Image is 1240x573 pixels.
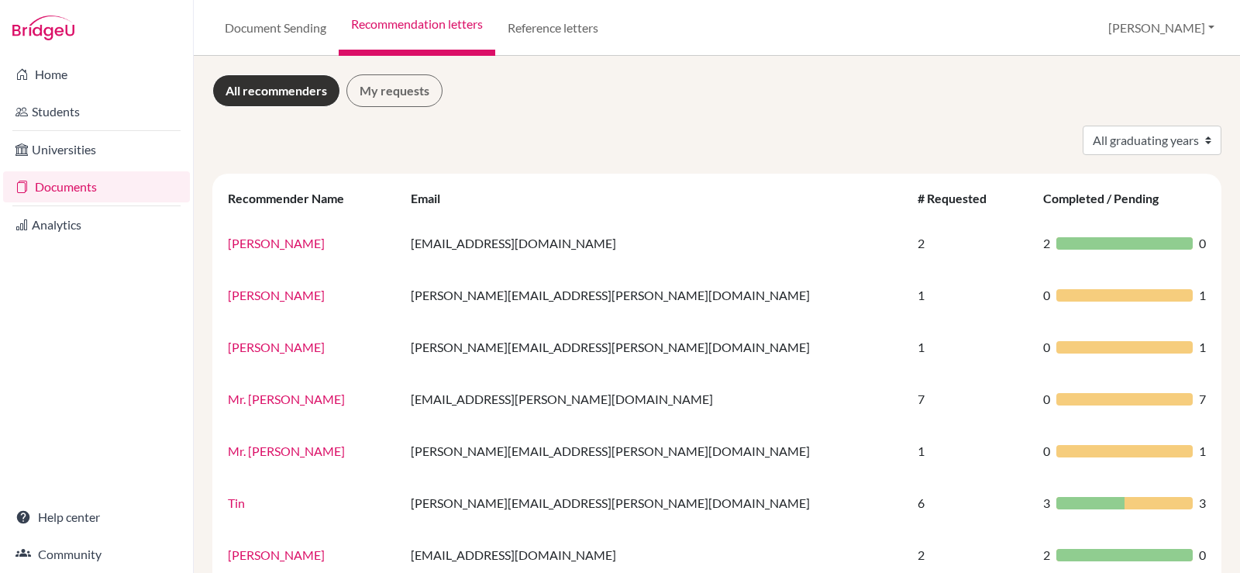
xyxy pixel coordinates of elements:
[228,340,325,354] a: [PERSON_NAME]
[1199,546,1206,564] span: 0
[228,392,345,406] a: Mr. [PERSON_NAME]
[1043,494,1050,513] span: 3
[1101,13,1221,43] button: [PERSON_NAME]
[1199,442,1206,461] span: 1
[1199,338,1206,357] span: 1
[12,16,74,40] img: Bridge-U
[3,134,190,165] a: Universities
[228,547,325,562] a: [PERSON_NAME]
[908,373,1034,425] td: 7
[228,236,325,250] a: [PERSON_NAME]
[401,321,909,373] td: [PERSON_NAME][EMAIL_ADDRESS][PERSON_NAME][DOMAIN_NAME]
[3,539,190,570] a: Community
[228,444,345,458] a: Mr. [PERSON_NAME]
[908,477,1034,529] td: 6
[3,59,190,90] a: Home
[401,269,909,321] td: [PERSON_NAME][EMAIL_ADDRESS][PERSON_NAME][DOMAIN_NAME]
[3,171,190,202] a: Documents
[228,288,325,302] a: [PERSON_NAME]
[401,373,909,425] td: [EMAIL_ADDRESS][PERSON_NAME][DOMAIN_NAME]
[1199,286,1206,305] span: 1
[1043,546,1050,564] span: 2
[228,191,360,205] div: Recommender Name
[401,217,909,269] td: [EMAIL_ADDRESS][DOMAIN_NAME]
[1043,338,1050,357] span: 0
[1043,286,1050,305] span: 0
[1043,234,1050,253] span: 2
[1043,191,1174,205] div: Completed / Pending
[1043,442,1050,461] span: 0
[3,502,190,533] a: Help center
[212,74,340,107] a: All recommenders
[401,425,909,477] td: [PERSON_NAME][EMAIL_ADDRESS][PERSON_NAME][DOMAIN_NAME]
[228,495,245,510] a: Tin
[1199,390,1206,409] span: 7
[1199,494,1206,513] span: 3
[1043,390,1050,409] span: 0
[908,321,1034,373] td: 1
[908,217,1034,269] td: 2
[3,209,190,240] a: Analytics
[1199,234,1206,253] span: 0
[908,425,1034,477] td: 1
[918,191,1002,205] div: # Requested
[908,269,1034,321] td: 1
[401,477,909,529] td: [PERSON_NAME][EMAIL_ADDRESS][PERSON_NAME][DOMAIN_NAME]
[346,74,443,107] a: My requests
[3,96,190,127] a: Students
[411,191,456,205] div: Email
